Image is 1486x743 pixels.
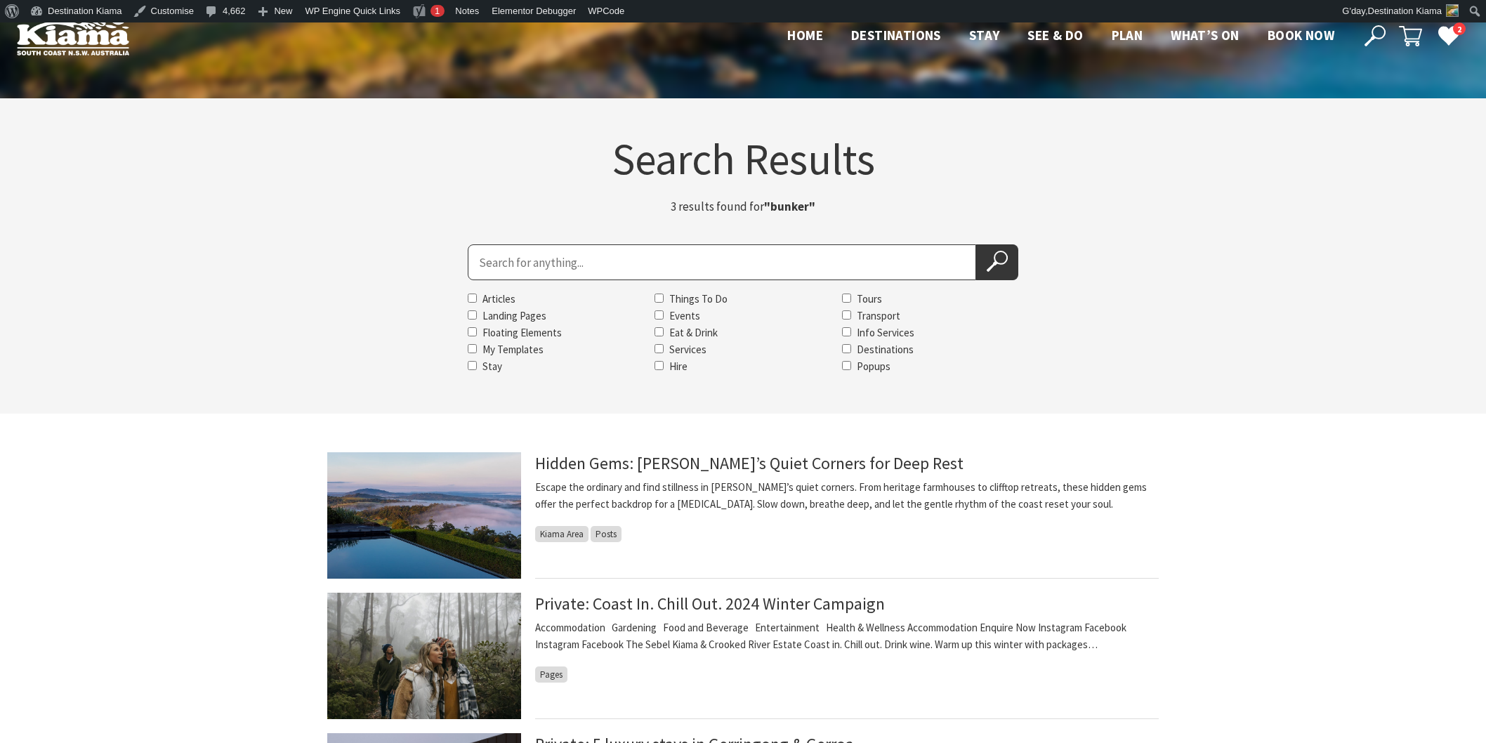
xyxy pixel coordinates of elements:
[535,666,567,683] span: Pages
[669,309,700,322] label: Events
[482,360,502,373] label: Stay
[857,326,914,339] label: Info Services
[482,343,544,356] label: My Templates
[482,292,515,305] label: Articles
[1368,6,1442,16] span: Destination Kiama
[1453,22,1466,36] span: 2
[1027,27,1083,44] span: See & Do
[857,360,890,373] label: Popups
[669,360,688,373] label: Hire
[1171,27,1240,44] span: What’s On
[327,452,521,579] img: EagleView Park
[787,27,823,44] span: Home
[482,309,546,322] label: Landing Pages
[535,479,1159,513] p: Escape the ordinary and find stillness in [PERSON_NAME]’s quiet corners. From heritage farmhouses...
[17,17,129,55] img: Kiama Logo
[773,25,1348,48] nav: Main Menu
[535,452,964,474] a: Hidden Gems: [PERSON_NAME]’s Quiet Corners for Deep Rest
[468,244,976,280] input: Search for:
[1112,27,1143,44] span: Plan
[669,292,728,305] label: Things To Do
[535,593,885,614] a: Private: Coast In. Chill Out. 2024 Winter Campaign
[1438,25,1459,46] a: 2
[435,6,440,16] span: 1
[669,326,718,339] label: Eat & Drink
[327,137,1159,180] h1: Search Results
[535,526,589,542] span: Kiama Area
[567,197,919,216] p: 3 results found for
[482,326,562,339] label: Floating Elements
[851,27,941,44] span: Destinations
[669,343,706,356] label: Services
[857,343,914,356] label: Destinations
[857,292,882,305] label: Tours
[1446,4,1459,17] img: Untitled-design-1-150x150.jpg
[764,199,815,214] strong: "bunker"
[857,309,900,322] label: Transport
[535,619,1159,653] p: Accommodation Gardening Food and Beverage Entertainment Health & Wellness Accommodation Enquire N...
[969,27,1000,44] span: Stay
[1268,27,1334,44] span: Book now
[591,526,622,542] span: Posts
